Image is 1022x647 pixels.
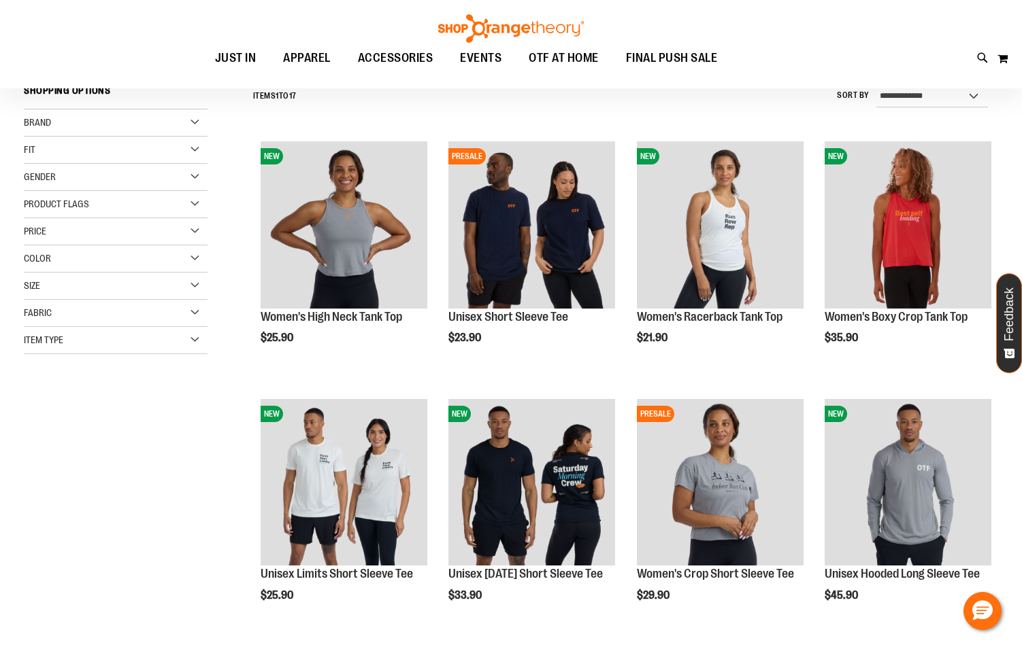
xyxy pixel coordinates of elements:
[996,273,1022,373] button: Feedback - Show survey
[24,198,89,209] span: Product Flags
[448,399,615,567] a: Image of Unisex Saturday TeeNEW
[254,135,434,379] div: product
[448,399,615,565] img: Image of Unisex Saturday Tee
[448,332,483,344] span: $23.90
[261,310,402,323] a: Women's High Neck Tank Top
[825,141,991,310] a: Image of Womens Boxy Crop TankNEW
[261,141,427,310] a: Image of Womens BB High Neck Tank GreyNEW
[446,43,515,74] a: EVENTS
[637,141,804,308] img: Image of Womens Racerback Tank
[637,399,804,567] a: Image of Womens Crop TeePRESALE
[436,14,586,43] img: Shop Orangetheory
[825,589,860,601] span: $45.90
[448,567,603,580] a: Unisex [DATE] Short Sleeve Tee
[825,399,991,565] img: Image of Unisex Hooded LS Tee
[612,43,731,74] a: FINAL PUSH SALE
[818,392,998,636] div: product
[637,589,672,601] span: $29.90
[825,399,991,567] a: Image of Unisex Hooded LS TeeNEW
[529,43,599,73] span: OTF AT HOME
[448,141,615,310] a: Image of Unisex Short Sleeve TeePRESALE
[254,392,434,636] div: product
[448,310,568,323] a: Unisex Short Sleeve Tee
[637,567,794,580] a: Women's Crop Short Sleeve Tee
[24,79,208,109] strong: Shopping Options
[460,43,501,73] span: EVENTS
[637,141,804,310] a: Image of Womens Racerback TankNEW
[261,399,427,565] img: Image of Unisex BB Limits Tee
[261,141,427,308] img: Image of Womens BB High Neck Tank Grey
[289,91,297,101] span: 17
[24,307,52,318] span: Fabric
[825,310,968,323] a: Women's Boxy Crop Tank Top
[825,141,991,308] img: Image of Womens Boxy Crop Tank
[276,91,279,101] span: 1
[637,399,804,565] img: Image of Womens Crop Tee
[261,399,427,567] a: Image of Unisex BB Limits TeeNEW
[253,86,297,107] h2: Items to
[637,332,670,344] span: $21.90
[448,589,484,601] span: $33.90
[24,171,56,182] span: Gender
[825,406,847,422] span: NEW
[448,148,486,164] span: PRESALE
[283,43,331,73] span: APPAREL
[24,144,35,155] span: Fit
[442,392,622,636] div: product
[448,406,471,422] span: NEW
[630,392,810,636] div: product
[825,567,980,580] a: Unisex Hooded Long Sleeve Tee
[626,43,718,73] span: FINAL PUSH SALE
[630,135,810,379] div: product
[261,406,283,422] span: NEW
[637,148,659,164] span: NEW
[825,332,860,344] span: $35.90
[442,135,622,379] div: product
[24,226,46,237] span: Price
[825,148,847,164] span: NEW
[24,280,40,291] span: Size
[261,148,283,164] span: NEW
[24,117,51,128] span: Brand
[215,43,257,73] span: JUST IN
[963,592,1002,630] button: Hello, have a question? Let’s chat.
[269,43,344,74] a: APPAREL
[1003,287,1016,341] span: Feedback
[448,141,615,308] img: Image of Unisex Short Sleeve Tee
[201,43,270,73] a: JUST IN
[837,90,870,101] label: Sort By
[261,589,295,601] span: $25.90
[637,406,674,422] span: PRESALE
[24,334,63,345] span: Item Type
[637,310,782,323] a: Women's Racerback Tank Top
[818,135,998,379] div: product
[515,43,612,74] a: OTF AT HOME
[358,43,433,73] span: ACCESSORIES
[261,332,295,344] span: $25.90
[24,253,51,264] span: Color
[344,43,447,74] a: ACCESSORIES
[261,567,413,580] a: Unisex Limits Short Sleeve Tee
